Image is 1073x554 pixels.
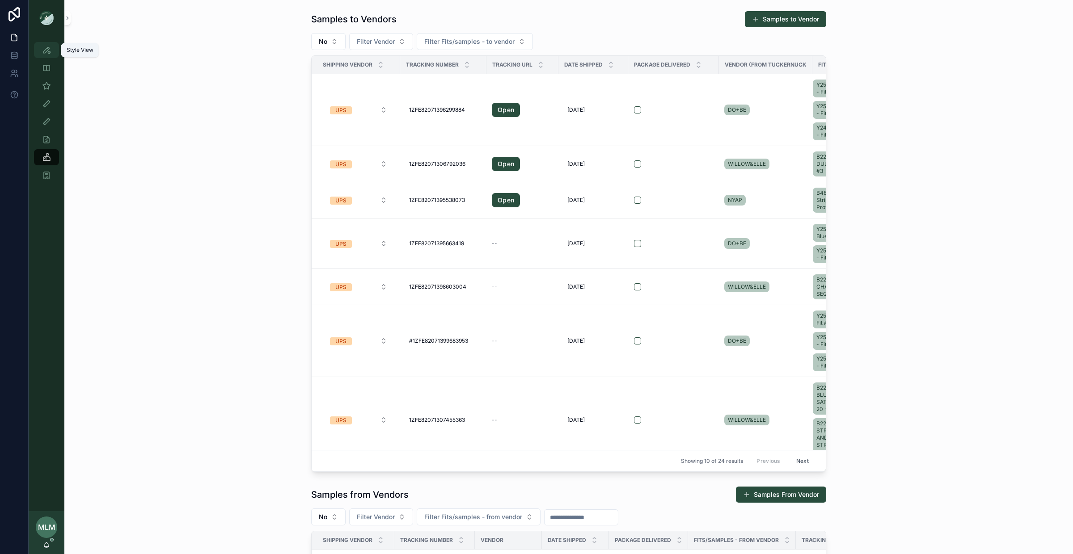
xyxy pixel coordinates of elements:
[728,283,766,290] span: WILLOW&ELLE
[492,103,520,117] a: Open
[335,160,346,168] div: UPS
[417,33,533,50] button: Select Button
[816,276,862,298] span: B2238 - CHARCOAL SEQUIN - Fit #2
[818,61,862,68] span: Fits/samples - to vendor collection
[323,61,372,68] span: Shipping Vendor
[567,283,585,290] span: [DATE]
[724,195,746,206] a: NYAP
[745,11,826,27] button: Samples to Vendor
[335,240,346,248] div: UPS
[724,193,807,207] a: NYAP
[816,334,862,348] span: Y25300T - Black - Fit #1 - Proto
[728,106,746,113] span: DO+BE
[323,192,394,208] button: Select Button
[724,280,807,294] a: WILLOW&ELLE
[492,283,553,290] a: --
[406,193,481,207] a: 1ZFE82071395538073
[322,235,395,252] a: Select Button
[492,337,553,344] a: --
[406,280,481,294] a: 1ZFE82071398603004
[816,226,862,240] span: Y25236T - Light Blue - Fit #3
[724,105,750,115] a: DO+BE
[357,37,395,46] span: Filter Vendor
[311,33,346,50] button: Select Button
[816,153,862,175] span: B2242 - BLACK DULL SATIN - Fit #3
[424,512,522,521] span: Filter Fits/samples - from vendor
[681,457,743,465] span: Showing 10 of 24 results
[813,381,869,459] a: B2242 SOFT BLUE #20 - DULL SATIN COLOR # 20 - Fit #2B2206 BLUE STRIPE - BLUE AND WHITE STRIPE - F...
[409,106,465,113] span: 1ZFE82071396299884
[813,245,865,263] a: Y25216T - White - Fit #1 - Proto
[492,283,497,290] span: --
[813,80,865,97] a: Y25053T - Navy - Fit #1 - Proto
[728,197,742,204] span: NYAP
[564,157,623,171] a: [DATE]
[311,13,397,25] h1: Samples to Vendors
[492,157,553,171] a: Open
[492,240,553,247] a: --
[728,337,746,344] span: DO+BE
[406,157,481,171] a: 1ZFE82071306792036
[813,101,865,119] a: Y25333T - Pesto - Fit #2
[813,418,865,457] a: B2206 BLUE STRIPE - BLUE AND WHITE STRIPE - Fit #1 - Proto
[615,537,671,544] span: Package Delivered
[319,37,327,46] span: No
[311,508,346,525] button: Select Button
[813,122,865,140] a: Y24950T - Black - Fit #1 - Proto
[816,124,862,138] span: Y24950T - Black - Fit #1 - Proto
[813,150,869,178] a: B2242 - BLACK DULL SATIN - Fit #3
[492,337,497,344] span: --
[323,279,394,295] button: Select Button
[481,537,503,544] span: Vendor
[323,412,394,428] button: Select Button
[816,420,862,456] span: B2206 BLUE STRIPE - BLUE AND WHITE STRIPE - Fit #1 - Proto
[311,488,409,501] h1: Samples from Vendors
[816,103,862,117] span: Y25333T - Pesto - Fit #2
[724,238,750,249] a: DO+BE
[564,236,623,251] a: [DATE]
[564,103,623,117] a: [DATE]
[335,106,346,114] div: UPS
[323,235,394,252] button: Select Button
[322,332,395,349] a: Select Button
[335,283,346,291] div: UPS
[349,33,413,50] button: Select Button
[736,487,826,503] button: Samples From Vendor
[724,415,769,425] a: WILLOW&ELLE
[322,101,395,118] a: Select Button
[322,411,395,428] a: Select Button
[567,106,585,113] span: [DATE]
[816,247,862,261] span: Y25216T - White - Fit #1 - Proto
[323,333,394,349] button: Select Button
[406,61,459,68] span: Tracking Number
[406,103,481,117] a: 1ZFE82071396299884
[728,240,746,247] span: DO+BE
[813,274,865,299] a: B2238 - CHARCOAL SEQUIN - Fit #2
[38,522,55,533] span: MLM
[813,188,865,213] a: B484 - Green Stripe - Fit #1 - Proto
[694,537,779,544] span: Fits/samples - from vendor
[409,240,464,247] span: 1ZFE82071395663419
[728,160,766,168] span: WILLOW&ELLE
[322,192,395,209] a: Select Button
[813,222,869,265] a: Y25236T - Light Blue - Fit #3Y25216T - White - Fit #1 - Proto
[409,283,466,290] span: 1ZFE82071398603004
[564,413,623,427] a: [DATE]
[548,537,586,544] span: Date Shipped
[564,193,623,207] a: [DATE]
[323,537,372,544] span: Shipping Vendor
[564,334,623,348] a: [DATE]
[567,416,585,424] span: [DATE]
[724,157,807,171] a: WILLOW&ELLE
[724,413,807,427] a: WILLOW&ELLE
[724,281,769,292] a: WILLOW&ELLE
[417,508,541,525] button: Select Button
[724,159,769,169] a: WILLOW&ELLE
[424,37,515,46] span: Filter Fits/samples - to vendor
[816,384,862,413] span: B2242 SOFT BLUE #20 - DULL SATIN COLOR # 20 - Fit #2
[567,240,585,247] span: [DATE]
[319,512,327,521] span: No
[492,416,553,424] a: --
[634,61,690,68] span: Package Delivered
[409,197,465,204] span: 1ZFE82071395538073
